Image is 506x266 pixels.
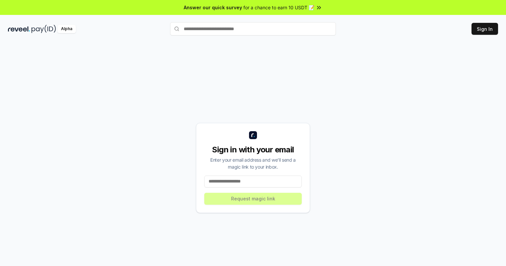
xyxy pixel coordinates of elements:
div: Sign in with your email [204,144,302,155]
img: pay_id [32,25,56,33]
button: Sign In [472,23,498,35]
span: for a chance to earn 10 USDT 📝 [243,4,314,11]
div: Alpha [57,25,76,33]
img: reveel_dark [8,25,30,33]
div: Enter your email address and we’ll send a magic link to your inbox. [204,156,302,170]
span: Answer our quick survey [184,4,242,11]
img: logo_small [249,131,257,139]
